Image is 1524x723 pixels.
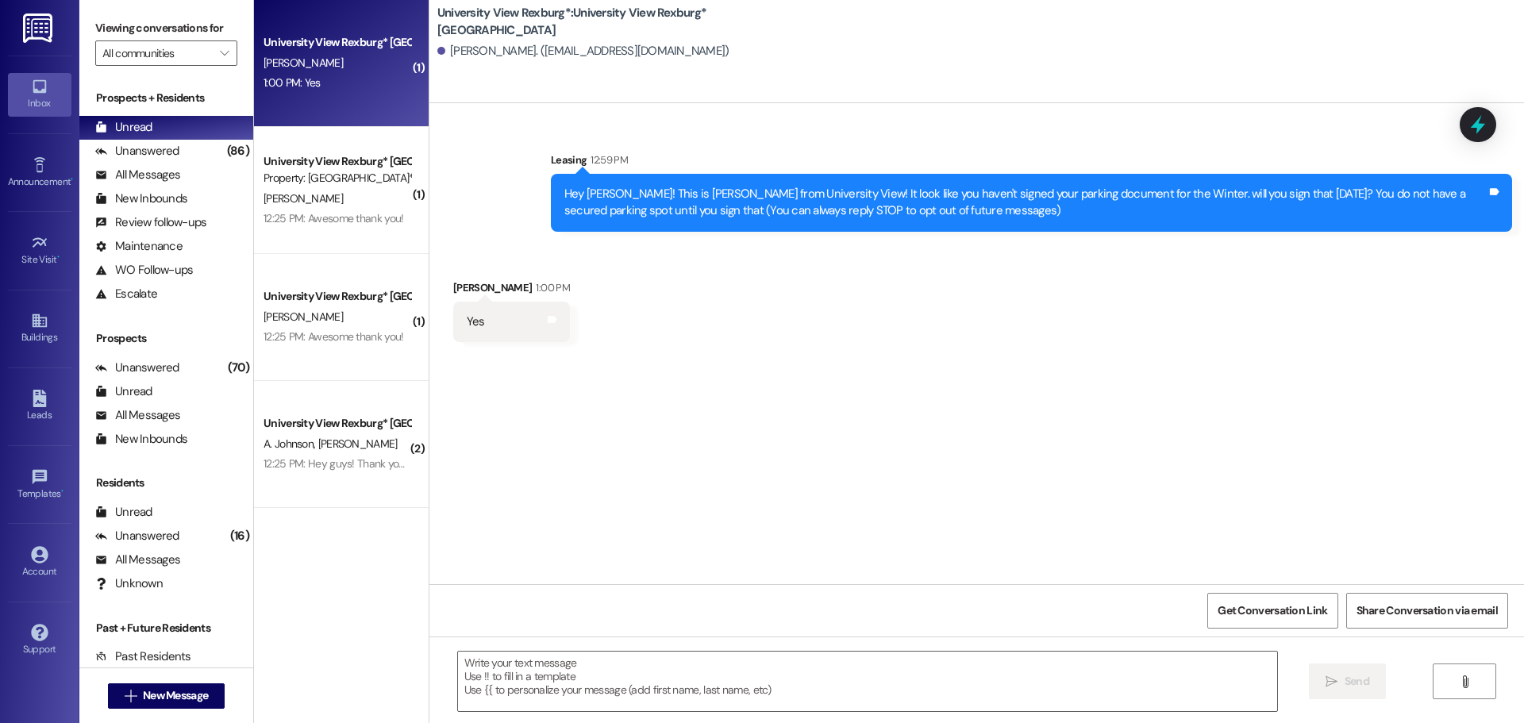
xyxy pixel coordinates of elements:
button: Share Conversation via email [1346,593,1508,629]
span: [PERSON_NAME] [264,56,343,70]
div: (70) [224,356,253,380]
i:  [1459,675,1471,688]
div: Unknown [95,575,163,592]
div: All Messages [95,167,180,183]
div: 12:25 PM: Hey guys! Thank you, thank you! Y'all are literal life savers! Yes, you will still be a... [264,456,1427,471]
div: All Messages [95,552,180,568]
div: University View Rexburg* [GEOGRAPHIC_DATA] [264,153,410,170]
span: [PERSON_NAME] [264,191,343,206]
button: Send [1309,663,1386,699]
a: Support [8,619,71,662]
b: University View Rexburg*: University View Rexburg* [GEOGRAPHIC_DATA] [437,5,755,39]
div: University View Rexburg* [GEOGRAPHIC_DATA] [264,288,410,305]
div: University View Rexburg* [GEOGRAPHIC_DATA] [264,415,410,432]
span: • [71,174,73,185]
div: New Inbounds [95,431,187,448]
div: Escalate [95,286,157,302]
div: Unanswered [95,360,179,376]
span: Share Conversation via email [1357,602,1498,619]
div: Hey [PERSON_NAME]! This is [PERSON_NAME] from University View! It look like you haven't signed yo... [564,186,1487,220]
div: (86) [223,139,253,163]
a: Buildings [8,307,71,350]
div: University View Rexburg* [GEOGRAPHIC_DATA] [264,34,410,51]
div: Prospects + Residents [79,90,253,106]
div: [PERSON_NAME] [453,279,570,302]
i:  [125,690,137,702]
button: Get Conversation Link [1207,593,1337,629]
span: Send [1345,673,1369,690]
div: Unread [95,119,152,136]
div: Maintenance [95,238,183,255]
div: 12:25 PM: Awesome thank you! [264,329,403,344]
i:  [1326,675,1337,688]
input: All communities [102,40,212,66]
div: Leasing [551,152,1512,174]
span: New Message [143,687,208,704]
div: New Inbounds [95,190,187,207]
a: Templates • [8,463,71,506]
span: [PERSON_NAME] [318,436,398,451]
div: Prospects [79,330,253,347]
span: A. Johnson [264,436,318,451]
div: Property: [GEOGRAPHIC_DATA]* [264,170,410,187]
a: Account [8,541,71,584]
div: Past + Future Residents [79,620,253,636]
a: Leads [8,385,71,428]
div: Past Residents [95,648,191,665]
div: 1:00 PM: Yes [264,75,321,90]
div: (16) [226,524,253,548]
div: Residents [79,475,253,491]
a: Inbox [8,73,71,116]
button: New Message [108,683,225,709]
div: Review follow-ups [95,214,206,231]
div: Unread [95,504,152,521]
div: Unread [95,383,152,400]
span: • [57,252,60,263]
div: 1:00 PM [532,279,569,296]
div: All Messages [95,407,180,424]
span: Get Conversation Link [1218,602,1327,619]
div: Unanswered [95,528,179,544]
i:  [220,47,229,60]
span: [PERSON_NAME] [264,310,343,324]
div: 12:59 PM [587,152,628,168]
span: • [61,486,63,497]
div: WO Follow-ups [95,262,193,279]
a: Site Visit • [8,229,71,272]
div: Yes [467,313,485,330]
label: Viewing conversations for [95,16,237,40]
div: Unanswered [95,143,179,160]
div: [PERSON_NAME]. ([EMAIL_ADDRESS][DOMAIN_NAME]) [437,43,729,60]
img: ResiDesk Logo [23,13,56,43]
div: 12:25 PM: Awesome thank you! [264,211,403,225]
